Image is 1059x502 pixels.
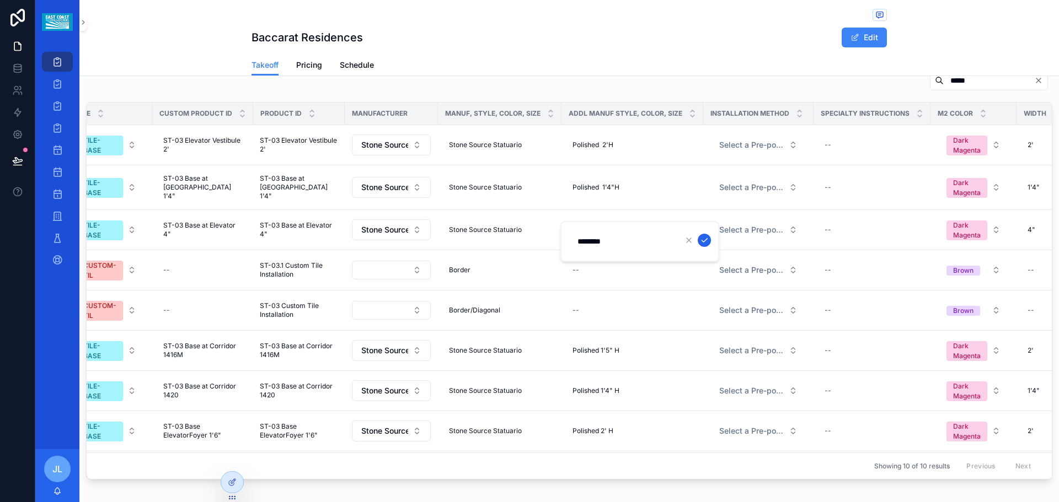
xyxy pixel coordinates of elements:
[1028,266,1034,274] div: --
[159,377,247,404] a: ST-03 Base at Corridor 1420
[67,415,146,446] a: Select Button
[568,301,697,319] a: --
[361,425,408,436] span: Stone Source
[874,462,950,471] span: Showing 10 of 10 results
[352,261,431,279] button: Select Button
[68,130,145,160] button: Select Button
[568,382,697,400] a: Polished 1'4" H
[340,55,374,77] a: Schedule
[159,301,247,319] a: --
[825,266,831,274] div: --
[67,375,146,406] a: Select Button
[83,301,116,321] div: CUSTOM-TIL
[568,261,697,279] a: --
[573,141,613,149] span: Polished 2'H
[710,421,806,441] button: Select Button
[825,346,831,355] div: --
[825,427,831,435] div: --
[352,380,431,401] button: Select Button
[710,135,806,155] button: Select Button
[352,219,431,240] button: Select Button
[351,380,431,402] a: Select Button
[67,129,146,160] a: Select Button
[351,260,431,280] a: Select Button
[52,462,62,476] span: JL
[937,214,1010,245] a: Select Button
[252,55,279,76] a: Takeoff
[260,301,338,319] a: ST-03 Custom Tile Installation
[842,28,887,47] button: Edit
[67,172,146,203] a: Select Button
[260,174,338,201] a: ST-03 Base at [GEOGRAPHIC_DATA] 1'4"
[568,136,697,154] a: Polished 2'H
[573,306,579,315] div: --
[938,376,1009,406] button: Select Button
[296,55,322,77] a: Pricing
[710,260,807,280] a: Select Button
[163,174,242,201] span: ST-03 Base at [GEOGRAPHIC_DATA] 1'4"
[163,342,242,359] span: ST-03 Base at Corridor 1416M
[449,266,470,274] span: Border
[67,295,146,326] a: Select Button
[68,416,145,446] button: Select Button
[163,266,170,274] div: --
[568,422,697,440] a: Polished 2' H
[1028,141,1034,149] span: 2'
[445,342,555,359] a: Stone Source Statuario
[352,177,431,198] button: Select Button
[953,220,981,240] div: Dark Magenta
[445,382,555,400] a: Stone Source Statuario
[83,136,116,155] div: TILE-BASE
[1024,109,1046,118] span: Width
[445,221,555,239] a: Stone Source Statuario
[820,179,924,196] a: --
[449,306,500,315] span: Border/Diagonal
[710,177,807,198] a: Select Button
[719,139,784,150] span: Select a Pre-populated Installation Method
[449,141,522,149] span: Stone Source Statuario
[296,60,322,71] span: Pricing
[361,385,408,396] span: Stone Source
[159,132,247,158] a: ST-03 Elevator Vestibule 2'
[938,130,1009,160] button: Select Button
[83,220,116,240] div: TILE-BASE
[449,346,522,355] span: Stone Source Statuario
[83,261,116,280] div: CUSTOM-TIL
[938,416,1009,446] button: Select Button
[953,341,981,361] div: Dark Magenta
[937,172,1010,203] a: Select Button
[83,422,116,441] div: TILE-BASE
[820,382,924,400] a: --
[340,60,374,71] span: Schedule
[67,214,146,245] a: Select Button
[361,345,408,356] span: Stone Source
[719,224,784,235] span: Select a Pre-populated Installation Method
[159,170,247,205] a: ST-03 Base at [GEOGRAPHIC_DATA] 1'4"
[825,225,831,234] div: --
[710,300,806,320] button: Select Button
[953,136,981,155] div: Dark Magenta
[445,422,555,440] a: Stone Source Statuario
[159,217,247,243] a: ST-03 Base at Elevator 4"
[260,136,338,154] a: ST-03 Elevator Vestibule 2'
[573,183,619,192] span: Polished 1'4"H
[163,306,170,315] div: --
[820,422,924,440] a: --
[937,300,1010,321] a: Select Button
[351,134,431,156] a: Select Button
[821,109,910,118] span: Specialty Instructions
[260,221,338,239] a: ST-03 Base at Elevator 4"
[68,376,145,406] button: Select Button
[67,335,146,366] a: Select Button
[68,336,145,365] button: Select Button
[953,422,981,441] div: Dark Magenta
[820,261,924,279] a: --
[710,380,807,401] a: Select Button
[937,375,1010,406] a: Select Button
[710,340,807,361] a: Select Button
[953,381,981,401] div: Dark Magenta
[710,134,807,155] a: Select Button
